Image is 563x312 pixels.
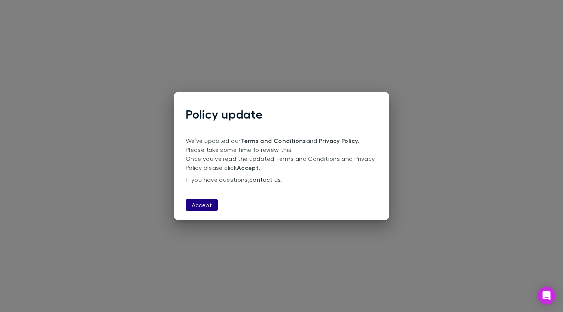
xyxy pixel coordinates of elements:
button: Accept [186,199,218,211]
p: Once you’ve read the updated Terms and Conditions and Privacy Policy please click . [186,154,377,172]
a: Privacy Policy [319,137,358,144]
h1: Policy update [186,107,377,121]
p: We’ve updated our and . Please take some time to review this. [186,136,377,154]
a: contact us [249,176,281,183]
p: If you have questions, . [186,175,377,184]
strong: Accept [237,164,259,171]
a: Terms and Conditions [240,137,306,144]
div: Open Intercom Messenger [538,287,556,305]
